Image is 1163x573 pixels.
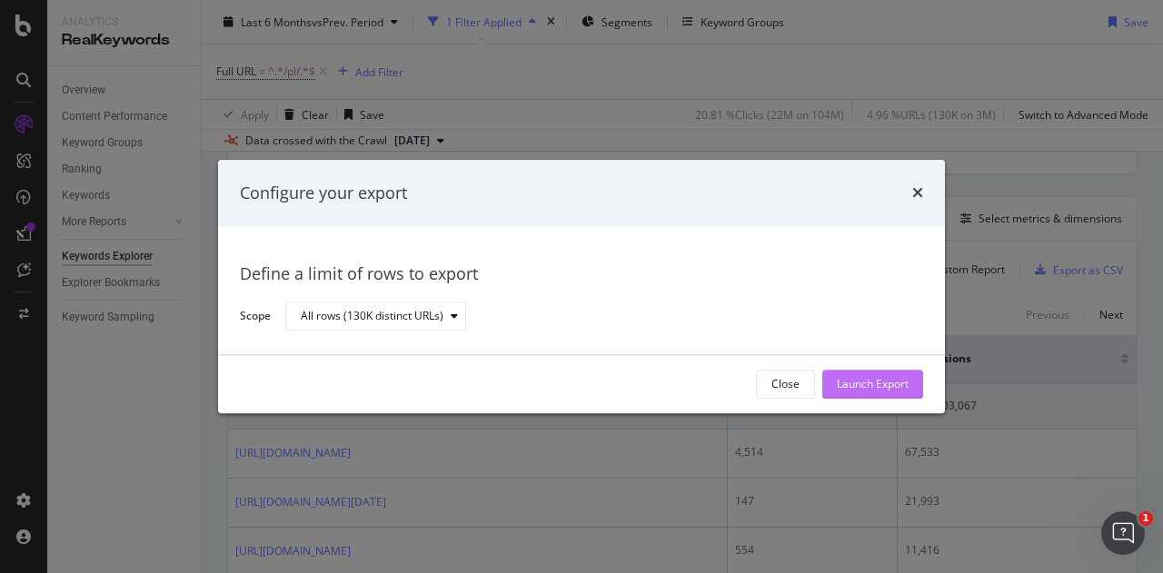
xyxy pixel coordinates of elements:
[1101,511,1145,555] iframe: Intercom live chat
[822,370,923,399] button: Launch Export
[301,311,443,322] div: All rows (130K distinct URLs)
[771,377,800,392] div: Close
[218,160,945,413] div: modal
[285,302,466,331] button: All rows (130K distinct URLs)
[240,263,923,287] div: Define a limit of rows to export
[240,308,271,328] label: Scope
[912,182,923,205] div: times
[837,377,909,392] div: Launch Export
[756,370,815,399] button: Close
[240,182,407,205] div: Configure your export
[1138,511,1153,526] span: 1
